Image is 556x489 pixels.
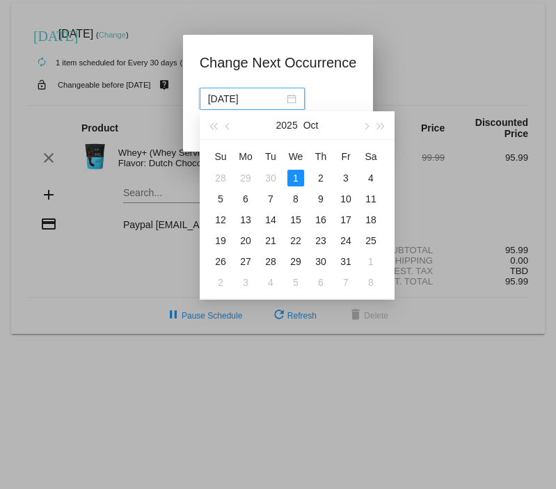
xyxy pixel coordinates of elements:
div: 1 [287,170,304,186]
td: 10/13/2025 [233,209,258,230]
th: Fri [333,145,358,168]
div: 31 [337,253,354,270]
div: 5 [287,274,304,291]
td: 9/28/2025 [208,168,233,189]
div: 9 [312,191,329,207]
div: 6 [237,191,254,207]
div: 26 [212,253,229,270]
td: 10/14/2025 [258,209,283,230]
td: 10/3/2025 [333,168,358,189]
div: 7 [262,191,279,207]
div: 12 [212,211,229,228]
td: 10/15/2025 [283,209,308,230]
td: 9/29/2025 [233,168,258,189]
div: 2 [312,170,329,186]
td: 10/5/2025 [208,189,233,209]
td: 10/8/2025 [283,189,308,209]
td: 11/1/2025 [358,251,383,272]
div: 4 [363,170,379,186]
td: 10/7/2025 [258,189,283,209]
div: 28 [212,170,229,186]
td: 10/25/2025 [358,230,383,251]
td: 9/30/2025 [258,168,283,189]
td: 10/19/2025 [208,230,233,251]
input: Select date [208,91,284,106]
div: 8 [287,191,304,207]
td: 10/17/2025 [333,209,358,230]
th: Sun [208,145,233,168]
div: 29 [287,253,304,270]
div: 18 [363,211,379,228]
div: 4 [262,274,279,291]
div: 27 [237,253,254,270]
div: 16 [312,211,329,228]
td: 10/30/2025 [308,251,333,272]
div: 8 [363,274,379,291]
td: 10/11/2025 [358,189,383,209]
td: 11/2/2025 [208,272,233,293]
td: 10/2/2025 [308,168,333,189]
div: 25 [363,232,379,249]
div: 29 [237,170,254,186]
button: Next month (PageDown) [358,111,373,139]
button: Previous month (PageUp) [221,111,236,139]
button: Oct [303,111,318,139]
h1: Change Next Occurrence [200,51,357,74]
td: 11/4/2025 [258,272,283,293]
th: Sat [358,145,383,168]
td: 10/27/2025 [233,251,258,272]
th: Mon [233,145,258,168]
td: 10/22/2025 [283,230,308,251]
td: 10/1/2025 [283,168,308,189]
div: 28 [262,253,279,270]
td: 10/4/2025 [358,168,383,189]
div: 30 [312,253,329,270]
button: 2025 [276,111,297,139]
td: 10/9/2025 [308,189,333,209]
td: 10/12/2025 [208,209,233,230]
th: Tue [258,145,283,168]
div: 10 [337,191,354,207]
div: 21 [262,232,279,249]
td: 10/18/2025 [358,209,383,230]
td: 11/6/2025 [308,272,333,293]
td: 11/5/2025 [283,272,308,293]
div: 24 [337,232,354,249]
div: 3 [237,274,254,291]
div: 30 [262,170,279,186]
td: 10/23/2025 [308,230,333,251]
td: 10/16/2025 [308,209,333,230]
td: 11/3/2025 [233,272,258,293]
div: 17 [337,211,354,228]
div: 1 [363,253,379,270]
div: 13 [237,211,254,228]
td: 10/28/2025 [258,251,283,272]
div: 15 [287,211,304,228]
td: 10/20/2025 [233,230,258,251]
div: 5 [212,191,229,207]
td: 10/26/2025 [208,251,233,272]
div: 14 [262,211,279,228]
div: 19 [212,232,229,249]
td: 10/31/2025 [333,251,358,272]
th: Thu [308,145,333,168]
div: 2 [212,274,229,291]
td: 10/21/2025 [258,230,283,251]
th: Wed [283,145,308,168]
td: 10/6/2025 [233,189,258,209]
td: 10/10/2025 [333,189,358,209]
div: 3 [337,170,354,186]
td: 10/24/2025 [333,230,358,251]
div: 20 [237,232,254,249]
div: 23 [312,232,329,249]
button: Last year (Control + left) [205,111,221,139]
div: 22 [287,232,304,249]
td: 10/29/2025 [283,251,308,272]
div: 7 [337,274,354,291]
div: 6 [312,274,329,291]
button: Next year (Control + right) [373,111,388,139]
td: 11/7/2025 [333,272,358,293]
div: 11 [363,191,379,207]
td: 11/8/2025 [358,272,383,293]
